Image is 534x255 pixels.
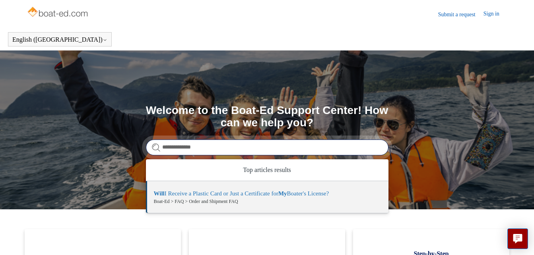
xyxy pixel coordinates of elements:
[507,228,528,249] button: Live chat
[154,190,329,198] zd-autocomplete-title-multibrand: Suggested result 1 Will I Receive a Plastic Card or Just a Certificate for My Boater's License?
[278,190,287,197] em: My
[484,10,507,19] a: Sign in
[12,36,107,43] button: English ([GEOGRAPHIC_DATA])
[146,159,388,181] zd-autocomplete-header: Top articles results
[146,104,388,129] h1: Welcome to the Boat-Ed Support Center! How can we help you?
[438,10,484,19] a: Submit a request
[154,198,381,205] zd-autocomplete-breadcrumbs-multibrand: Boat-Ed > FAQ > Order and Shipment FAQ
[27,5,90,21] img: Boat-Ed Help Center home page
[154,190,165,197] em: Will
[146,139,388,155] input: Search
